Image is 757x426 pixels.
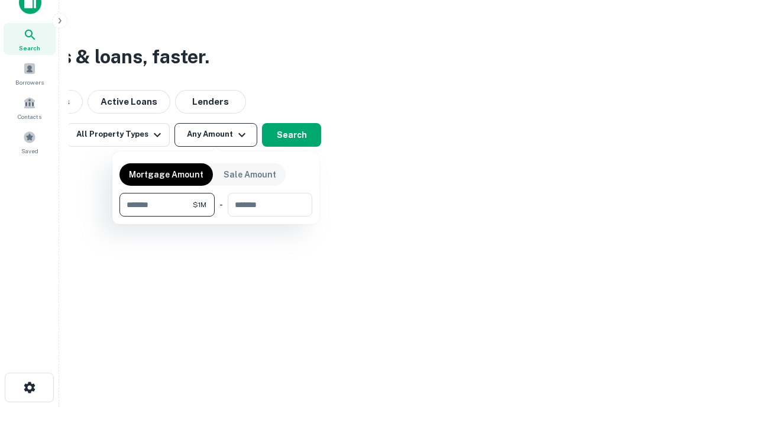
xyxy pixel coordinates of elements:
[193,199,206,210] span: $1M
[219,193,223,217] div: -
[698,331,757,388] iframe: Chat Widget
[129,168,203,181] p: Mortgage Amount
[224,168,276,181] p: Sale Amount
